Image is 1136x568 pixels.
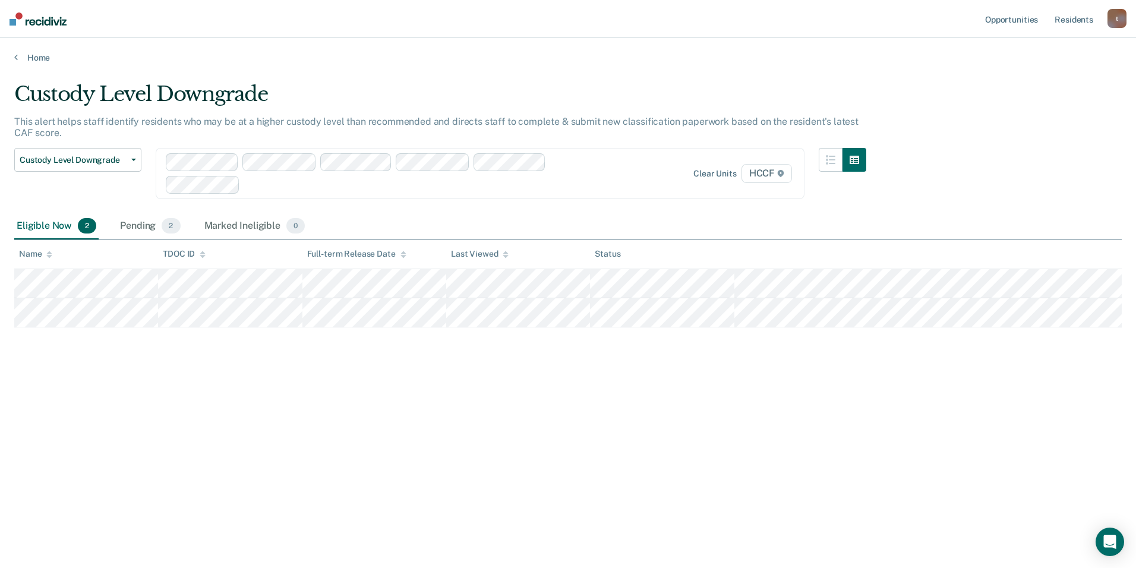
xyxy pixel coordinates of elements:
[202,213,308,239] div: Marked Ineligible0
[19,249,52,259] div: Name
[14,52,1122,63] a: Home
[78,218,96,233] span: 2
[14,148,141,172] button: Custody Level Downgrade
[741,164,792,183] span: HCCF
[14,213,99,239] div: Eligible Now2
[693,169,737,179] div: Clear units
[14,82,866,116] div: Custody Level Downgrade
[1096,528,1124,556] div: Open Intercom Messenger
[14,116,859,138] p: This alert helps staff identify residents who may be at a higher custody level than recommended a...
[307,249,406,259] div: Full-term Release Date
[163,249,206,259] div: TDOC ID
[1107,9,1126,28] button: t
[118,213,182,239] div: Pending2
[162,218,180,233] span: 2
[451,249,509,259] div: Last Viewed
[10,12,67,26] img: Recidiviz
[20,155,127,165] span: Custody Level Downgrade
[286,218,305,233] span: 0
[595,249,620,259] div: Status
